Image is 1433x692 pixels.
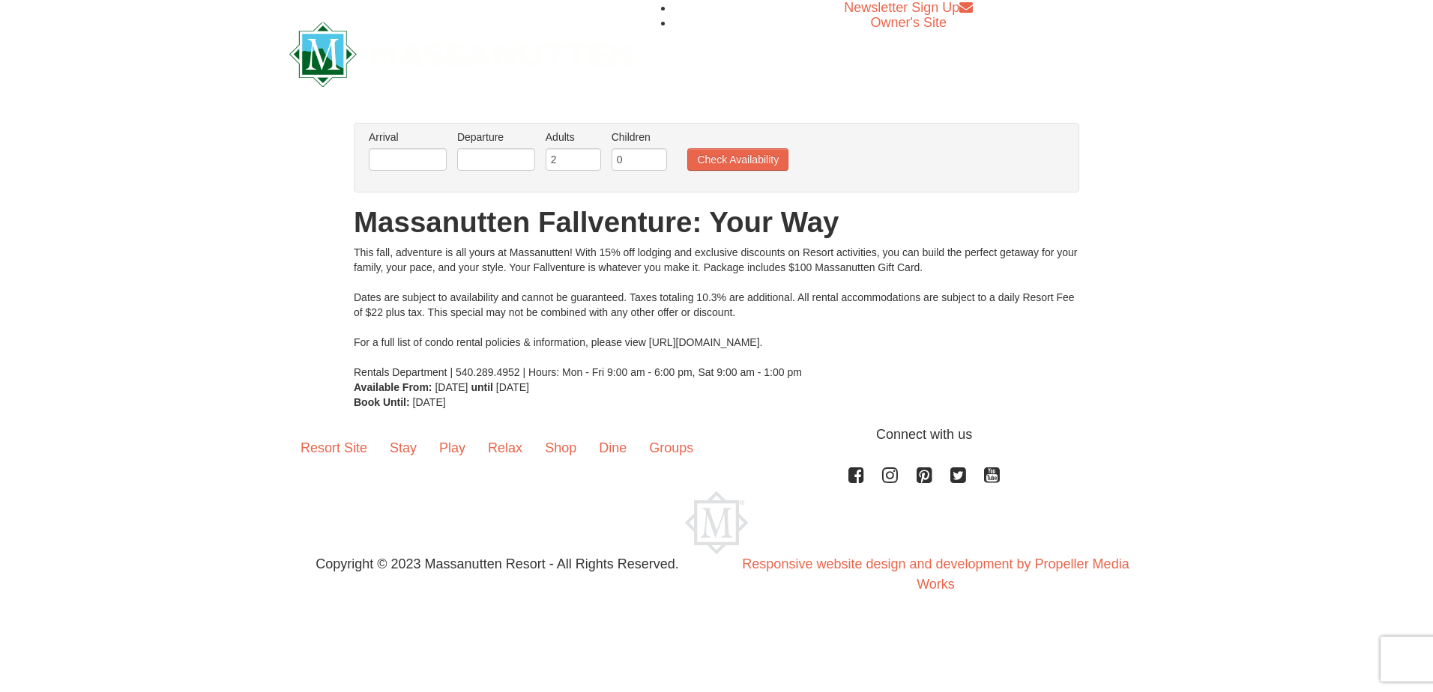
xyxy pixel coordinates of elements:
label: Departure [457,130,535,145]
a: Responsive website design and development by Propeller Media Works [742,556,1129,592]
a: Play [428,425,477,471]
a: Shop [534,425,588,471]
img: Massanutten Resort Logo [289,22,633,87]
a: Stay [378,425,428,471]
button: Check Availability [687,148,788,171]
p: Copyright © 2023 Massanutten Resort - All Rights Reserved. [278,554,716,574]
strong: Book Until: [354,396,410,408]
span: [DATE] [413,396,446,408]
div: This fall, adventure is all yours at Massanutten! With 15% off lodging and exclusive discounts on... [354,245,1079,380]
a: Relax [477,425,534,471]
a: Resort Site [289,425,378,471]
a: Dine [588,425,638,471]
strong: Available From: [354,381,432,393]
a: Owner's Site [871,15,947,30]
span: [DATE] [496,381,529,393]
a: Groups [638,425,705,471]
label: Arrival [369,130,447,145]
label: Children [612,130,667,145]
img: Massanutten Resort Logo [685,491,748,554]
strong: until [471,381,493,393]
label: Adults [546,130,601,145]
p: Connect with us [289,425,1144,445]
span: [DATE] [435,381,468,393]
h1: Massanutten Fallventure: Your Way [354,207,1079,237]
a: Massanutten Resort [289,34,633,70]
